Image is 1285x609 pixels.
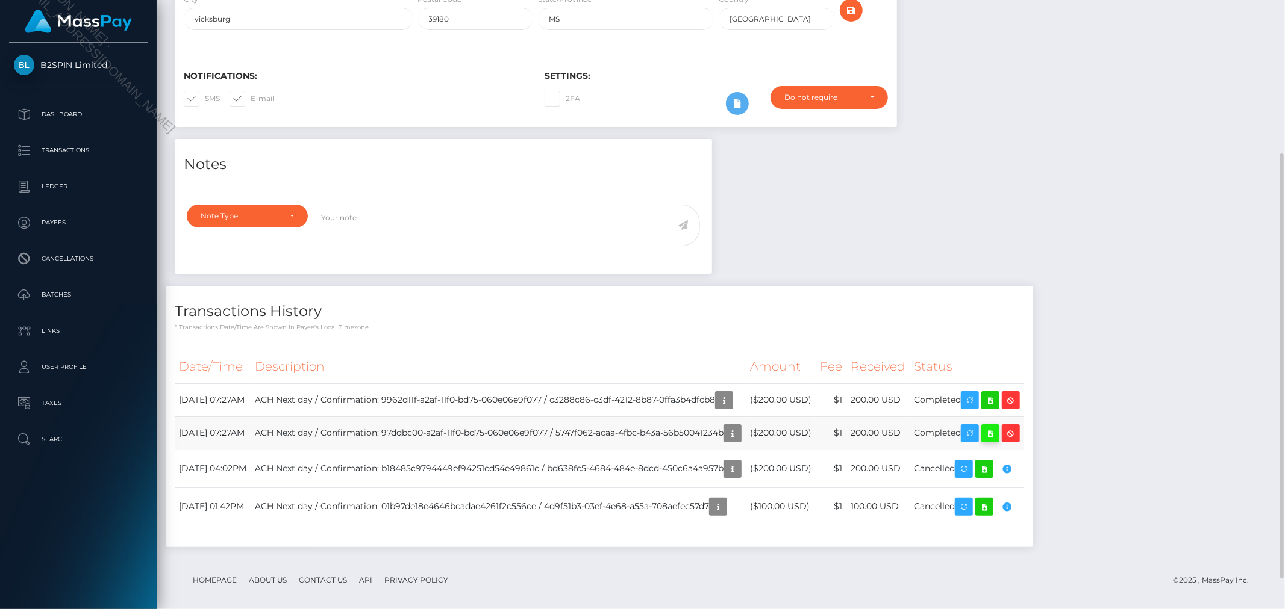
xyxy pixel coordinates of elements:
td: ($200.00 USD) [746,450,816,487]
a: Search [9,424,148,454]
th: Received [846,350,910,383]
td: Completed [910,383,1024,416]
a: Cancellations [9,244,148,274]
a: Transactions [9,135,148,165]
td: ACH Next day / Confirmation: 9962d11f-a2af-11f0-bd75-060e06e9f077 / c3288c86-c3df-4212-8b87-0ffa3... [251,383,746,416]
td: $1 [816,450,846,487]
th: Fee [816,350,846,383]
td: 200.00 USD [846,450,910,487]
td: [DATE] 07:27AM [175,416,251,450]
p: Taxes [14,394,143,412]
td: 200.00 USD [846,416,910,450]
th: Status [910,350,1024,383]
a: Links [9,316,148,346]
label: E-mail [230,91,274,107]
a: About Us [244,570,292,589]
td: ACH Next day / Confirmation: b18485c9794449ef94251cd54e49861c / bd638fc5-4684-484e-8dcd-450c6a4a957b [251,450,746,487]
p: Links [14,322,143,340]
p: Ledger [14,178,143,196]
td: ($200.00 USD) [746,416,816,450]
td: Cancelled [910,487,1024,525]
a: Ledger [9,172,148,202]
label: SMS [184,91,220,107]
label: 2FA [545,91,580,107]
p: Dashboard [14,105,143,123]
p: * Transactions date/time are shown in payee's local timezone [175,323,1024,332]
a: Batches [9,280,148,310]
th: Amount [746,350,816,383]
div: Do not require [784,93,860,102]
td: [DATE] 01:42PM [175,487,251,525]
a: Contact Us [294,570,352,589]
button: Note Type [187,205,308,227]
a: User Profile [9,352,148,382]
td: ($100.00 USD) [746,487,816,525]
a: Dashboard [9,99,148,129]
a: Homepage [188,570,242,589]
h6: Settings: [545,71,887,81]
h4: Transactions History [175,301,1024,322]
p: Cancellations [14,250,143,268]
td: ACH Next day / Confirmation: 97ddbc00-a2af-11f0-bd75-060e06e9f077 / 5747f062-acaa-4fbc-b43a-56b50... [251,416,746,450]
p: User Profile [14,358,143,376]
td: [DATE] 07:27AM [175,383,251,416]
h4: Notes [184,154,703,175]
a: Privacy Policy [380,570,453,589]
a: API [354,570,377,589]
td: ACH Next day / Confirmation: 01b97de18e4646bcadae4261f2c556ce / 4d9f51b3-03ef-4e68-a55a-708aefec57d7 [251,487,746,525]
span: B2SPIN Limited [9,60,148,70]
p: Batches [14,286,143,304]
p: Transactions [14,141,143,159]
td: 200.00 USD [846,383,910,416]
p: Payees [14,214,143,232]
td: [DATE] 04:02PM [175,450,251,487]
a: Taxes [9,388,148,418]
td: Cancelled [910,450,1024,487]
td: $1 [816,416,846,450]
p: Search [14,430,143,448]
td: 100.00 USD [846,487,910,525]
td: $1 [816,383,846,416]
div: © 2025 , MassPay Inc. [1173,573,1258,587]
td: Completed [910,416,1024,450]
th: Date/Time [175,350,251,383]
th: Description [251,350,746,383]
div: Note Type [201,211,280,221]
button: Do not require [771,86,888,109]
a: Payees [9,208,148,238]
td: ($200.00 USD) [746,383,816,416]
td: $1 [816,487,846,525]
h6: Notifications: [184,71,527,81]
img: B2SPIN Limited [14,55,34,75]
img: MassPay Logo [25,10,132,33]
